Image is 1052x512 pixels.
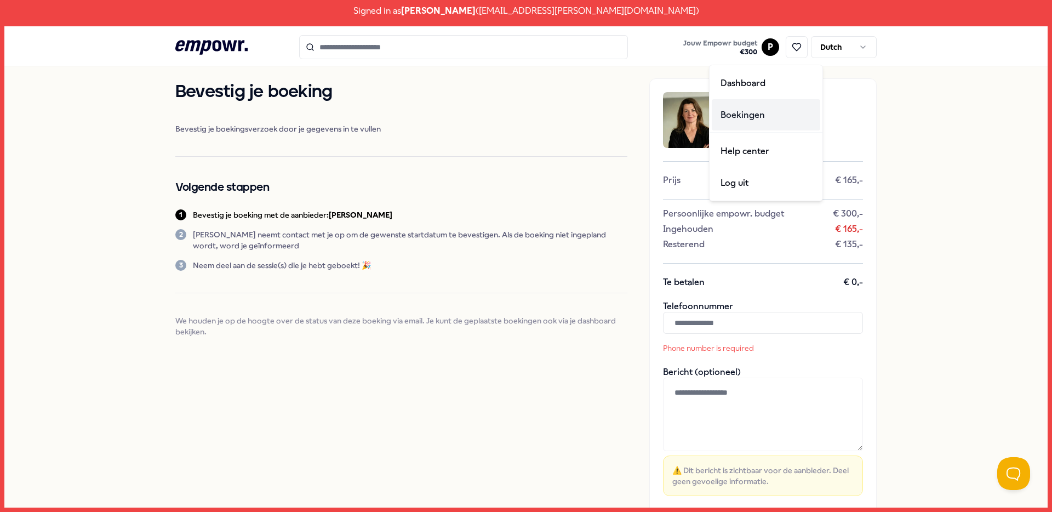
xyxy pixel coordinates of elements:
div: Log uit [712,167,820,199]
a: Help center [712,135,820,167]
div: P [709,65,823,201]
a: Boekingen [712,99,820,131]
a: Dashboard [712,67,820,99]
